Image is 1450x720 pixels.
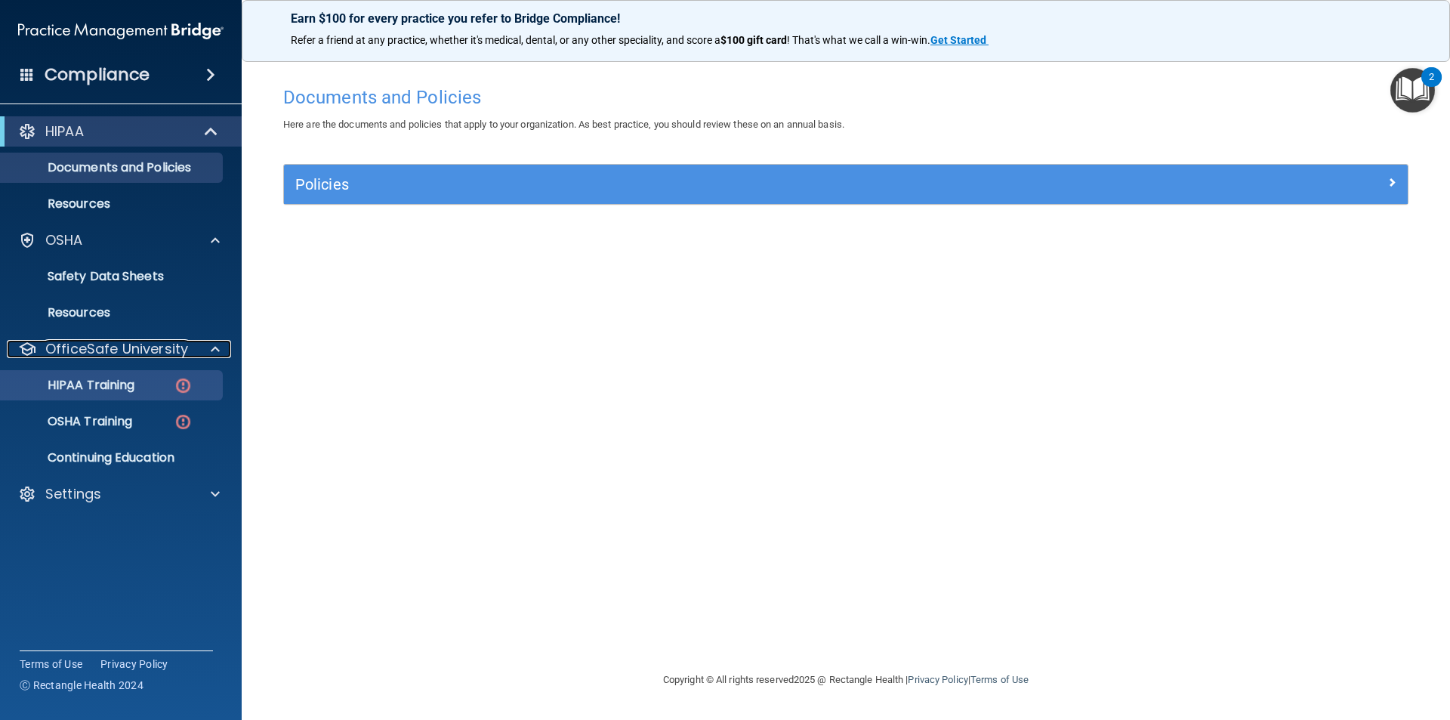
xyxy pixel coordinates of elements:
a: Get Started [930,34,989,46]
p: Documents and Policies [10,160,216,175]
p: OfficeSafe University [45,340,188,358]
strong: $100 gift card [720,34,787,46]
button: Open Resource Center, 2 new notifications [1390,68,1435,113]
a: Privacy Policy [100,657,168,672]
a: OSHA [18,231,220,249]
p: Settings [45,485,101,503]
h4: Documents and Policies [283,88,1408,107]
h5: Policies [295,176,1115,193]
p: OSHA [45,231,83,249]
p: Resources [10,196,216,212]
img: danger-circle.6113f641.png [174,376,193,395]
div: 2 [1429,77,1434,97]
a: Policies [295,172,1396,196]
span: Refer a friend at any practice, whether it's medical, dental, or any other speciality, and score a [291,34,720,46]
a: Settings [18,485,220,503]
span: Ⓒ Rectangle Health 2024 [20,678,143,693]
span: ! That's what we call a win-win. [787,34,930,46]
span: Here are the documents and policies that apply to your organization. As best practice, you should... [283,119,844,130]
a: Terms of Use [20,657,82,672]
p: Earn $100 for every practice you refer to Bridge Compliance! [291,11,1401,26]
img: PMB logo [18,16,224,46]
a: HIPAA [18,122,219,141]
p: HIPAA Training [10,378,134,393]
a: Terms of Use [970,674,1029,685]
div: Copyright © All rights reserved 2025 @ Rectangle Health | | [570,656,1121,704]
strong: Get Started [930,34,986,46]
p: Resources [10,305,216,320]
img: danger-circle.6113f641.png [174,413,193,431]
p: Safety Data Sheets [10,269,216,284]
a: OfficeSafe University [18,340,220,358]
h4: Compliance [45,64,150,85]
p: OSHA Training [10,414,132,429]
p: HIPAA [45,122,84,141]
p: Continuing Education [10,450,216,465]
a: Privacy Policy [908,674,967,685]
